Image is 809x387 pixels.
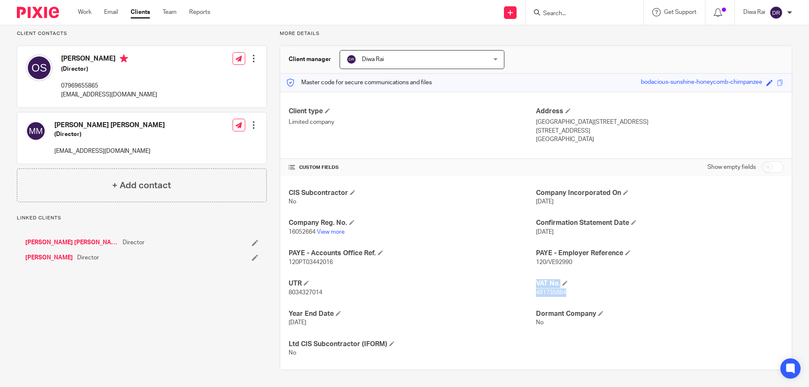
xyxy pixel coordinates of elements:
[61,54,157,65] h4: [PERSON_NAME]
[289,320,306,326] span: [DATE]
[289,229,316,235] span: 16052664
[743,8,765,16] p: Diwa Rai
[54,130,165,139] h5: (Director)
[289,219,536,227] h4: Company Reg. No.
[280,30,792,37] p: More details
[189,8,210,16] a: Reports
[536,310,783,318] h4: Dormant Company
[77,254,99,262] span: Director
[536,107,783,116] h4: Address
[78,8,91,16] a: Work
[17,30,267,37] p: Client contacts
[289,189,536,198] h4: CIS Subcontractor
[707,163,756,171] label: Show empty fields
[54,121,165,130] h4: [PERSON_NAME] [PERSON_NAME]
[25,254,73,262] a: [PERSON_NAME]
[287,78,432,87] p: Master code for secure communications and files
[536,279,783,288] h4: VAT No.
[289,290,322,296] span: 8034327014
[289,55,331,64] h3: Client manager
[25,238,118,247] a: [PERSON_NAME] [PERSON_NAME]
[123,238,145,247] span: Director
[362,56,384,62] span: Diwa Rai
[536,229,554,235] span: [DATE]
[112,179,171,192] h4: + Add contact
[536,189,783,198] h4: Company Incorporated On
[26,54,53,81] img: svg%3E
[61,65,157,73] h5: (Director)
[346,54,356,64] img: svg%3E
[289,107,536,116] h4: Client type
[17,7,59,18] img: Pixie
[289,279,536,288] h4: UTR
[664,9,696,15] span: Get Support
[61,82,157,90] p: 07969655865
[54,147,165,155] p: [EMAIL_ADDRESS][DOMAIN_NAME]
[769,6,783,19] img: svg%3E
[104,8,118,16] a: Email
[163,8,177,16] a: Team
[536,259,572,265] span: 120/VE92990
[542,10,618,18] input: Search
[26,121,46,141] img: svg%3E
[536,219,783,227] h4: Confirmation Statement Date
[289,199,296,205] span: No
[536,290,566,296] span: 481735864
[61,91,157,99] p: [EMAIL_ADDRESS][DOMAIN_NAME]
[120,54,128,63] i: Primary
[536,118,783,126] p: [GEOGRAPHIC_DATA][STREET_ADDRESS]
[317,229,345,235] a: View more
[131,8,150,16] a: Clients
[536,135,783,144] p: [GEOGRAPHIC_DATA]
[536,127,783,135] p: [STREET_ADDRESS]
[17,215,267,222] p: Linked clients
[289,350,296,356] span: No
[289,340,536,349] h4: Ltd CIS Subcontractor (IFORM)
[289,249,536,258] h4: PAYE - Accounts Office Ref.
[289,259,333,265] span: 120PT03442016
[289,164,536,171] h4: CUSTOM FIELDS
[536,249,783,258] h4: PAYE - Employer Reference
[641,78,762,88] div: bodacious-sunshine-honeycomb-chimpanzee
[536,320,544,326] span: No
[289,118,536,126] p: Limited company
[289,310,536,318] h4: Year End Date
[536,199,554,205] span: [DATE]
